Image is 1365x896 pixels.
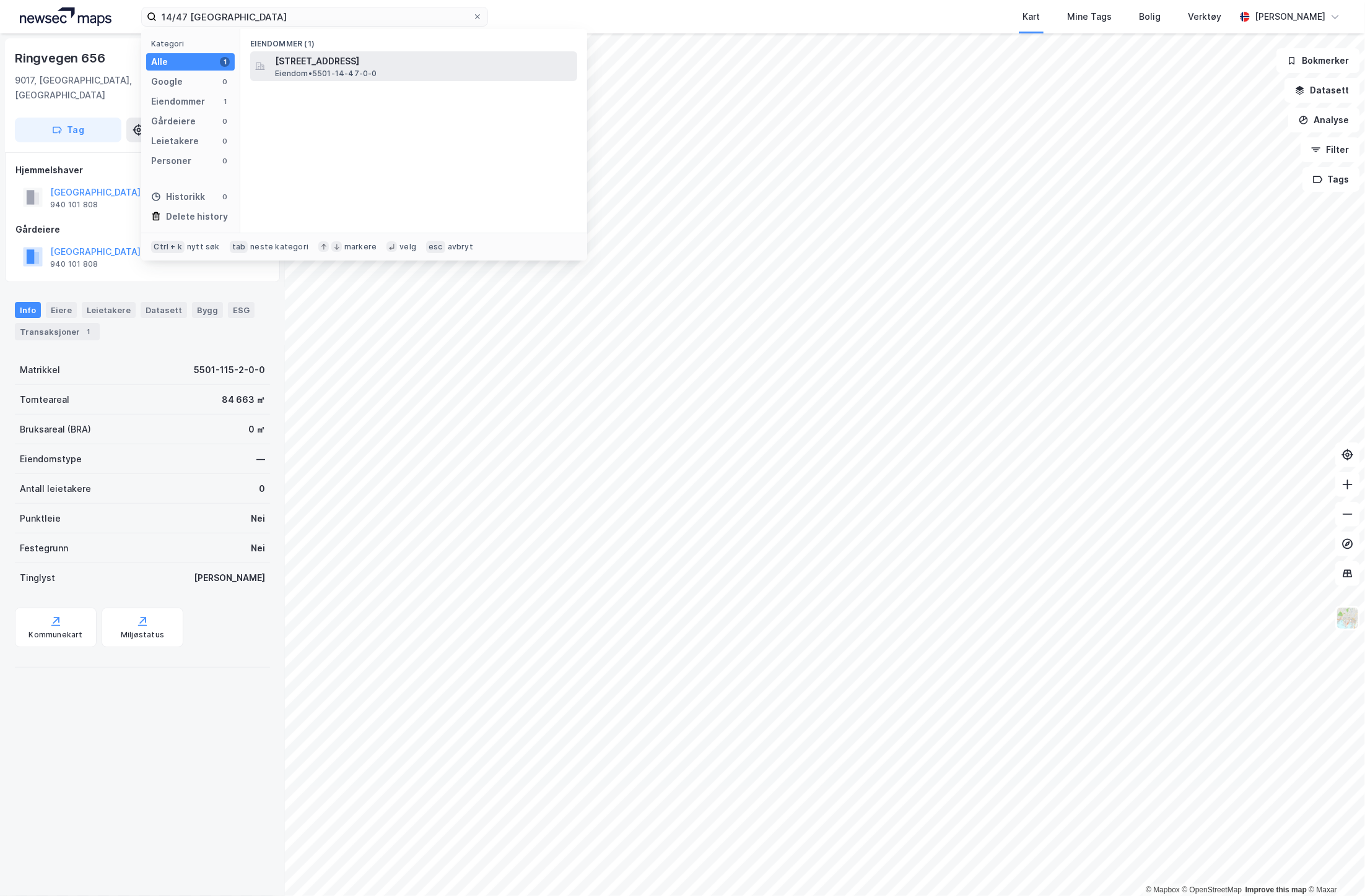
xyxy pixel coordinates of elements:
[187,242,220,252] div: nytt søk
[15,302,41,318] div: Info
[228,302,255,318] div: ESG
[82,325,95,338] div: 1
[1188,9,1221,24] div: Verktøy
[151,134,199,149] div: Leietakere
[151,114,196,129] div: Gårdeiere
[20,363,60,377] div: Matrikkel
[15,222,269,237] div: Gårdeiere
[28,630,82,640] div: Kommunekart
[20,481,91,496] div: Antall leietakere
[275,69,377,79] span: Eiendom • 5501-14-47-0-0
[46,302,77,318] div: Eiere
[151,189,205,204] div: Historikk
[248,422,265,437] div: 0 ㎡
[1023,9,1040,24] div: Kart
[1067,9,1112,24] div: Mine Tags
[194,363,265,377] div: 5501-115-2-0-0
[1336,606,1359,630] img: Z
[50,200,98,210] div: 940 101 808
[151,241,185,253] div: Ctrl + k
[448,242,473,252] div: avbryt
[20,452,82,467] div: Eiendomstype
[20,511,61,526] div: Punktleie
[240,29,587,51] div: Eiendommer (1)
[1288,108,1360,132] button: Analyse
[1276,48,1360,73] button: Bokmerker
[166,209,228,224] div: Delete history
[141,302,187,318] div: Datasett
[220,77,230,87] div: 0
[15,118,121,142] button: Tag
[344,242,377,252] div: markere
[1302,167,1360,192] button: Tags
[259,481,265,496] div: 0
[1284,78,1360,103] button: Datasett
[1303,837,1365,896] iframe: Chat Widget
[157,7,473,26] input: Søk på adresse, matrikkel, gårdeiere, leietakere eller personer
[15,48,107,68] div: Ringvegen 656
[15,323,100,340] div: Transaksjoner
[151,153,191,168] div: Personer
[151,94,205,109] div: Eiendommer
[230,241,248,253] div: tab
[1182,885,1242,894] a: OpenStreetMap
[220,192,230,202] div: 0
[1146,885,1180,894] a: Mapbox
[20,422,91,437] div: Bruksareal (BRA)
[1303,837,1365,896] div: Kontrollprogram for chat
[220,116,230,126] div: 0
[82,302,136,318] div: Leietakere
[151,54,168,69] div: Alle
[15,163,269,178] div: Hjemmelshaver
[399,242,416,252] div: velg
[250,242,308,252] div: neste kategori
[50,259,98,269] div: 940 101 808
[220,57,230,67] div: 1
[194,571,265,585] div: [PERSON_NAME]
[151,39,235,48] div: Kategori
[275,54,572,69] span: [STREET_ADDRESS]
[1255,9,1325,24] div: [PERSON_NAME]
[15,73,176,103] div: 9017, [GEOGRAPHIC_DATA], [GEOGRAPHIC_DATA]
[20,541,68,556] div: Festegrunn
[151,74,183,89] div: Google
[20,571,55,585] div: Tinglyst
[20,392,69,407] div: Tomteareal
[251,541,265,556] div: Nei
[1139,9,1161,24] div: Bolig
[192,302,223,318] div: Bygg
[1301,137,1360,162] button: Filter
[1245,885,1307,894] a: Improve this map
[222,392,265,407] div: 84 663 ㎡
[426,241,445,253] div: esc
[251,511,265,526] div: Nei
[121,630,164,640] div: Miljøstatus
[220,136,230,146] div: 0
[20,7,111,26] img: logo.a4113a55bc3d86da70a041830d287a7e.svg
[256,452,265,467] div: —
[220,97,230,106] div: 1
[220,156,230,166] div: 0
